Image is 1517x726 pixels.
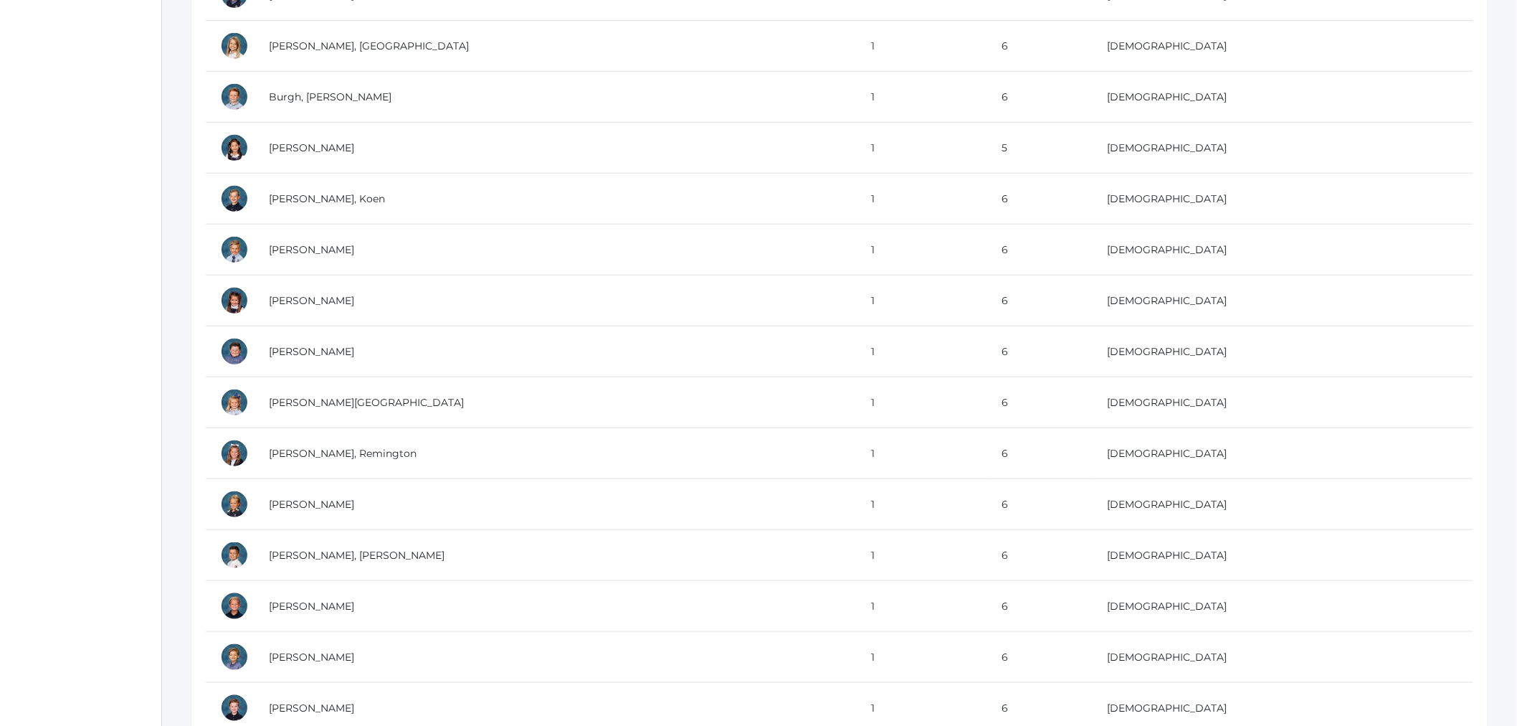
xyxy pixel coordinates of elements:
[255,174,857,225] td: [PERSON_NAME], Koen
[255,326,857,377] td: [PERSON_NAME]
[1093,632,1473,683] td: [DEMOGRAPHIC_DATA]
[857,123,987,174] td: 1
[857,225,987,275] td: 1
[988,632,1093,683] td: 6
[857,174,987,225] td: 1
[857,428,987,479] td: 1
[857,275,987,326] td: 1
[1093,72,1473,123] td: [DEMOGRAPHIC_DATA]
[255,21,857,72] td: [PERSON_NAME], [GEOGRAPHIC_DATA]
[220,133,249,162] div: Whitney Chea
[220,337,249,366] div: Gunnar Kohr
[255,377,857,428] td: [PERSON_NAME][GEOGRAPHIC_DATA]
[857,72,987,123] td: 1
[857,377,987,428] td: 1
[1093,174,1473,225] td: [DEMOGRAPHIC_DATA]
[255,479,857,530] td: [PERSON_NAME]
[255,632,857,683] td: [PERSON_NAME]
[857,21,987,72] td: 1
[220,235,249,264] div: Liam Culver
[255,225,857,275] td: [PERSON_NAME]
[1093,479,1473,530] td: [DEMOGRAPHIC_DATA]
[1093,123,1473,174] td: [DEMOGRAPHIC_DATA]
[220,694,249,722] div: Theodore Smith
[220,32,249,60] div: Isla Armstrong
[220,541,249,570] div: Cooper Reyes
[988,428,1093,479] td: 6
[988,326,1093,377] td: 6
[1093,377,1473,428] td: [DEMOGRAPHIC_DATA]
[988,72,1093,123] td: 6
[857,632,987,683] td: 1
[1093,275,1473,326] td: [DEMOGRAPHIC_DATA]
[857,479,987,530] td: 1
[857,326,987,377] td: 1
[857,581,987,632] td: 1
[1093,21,1473,72] td: [DEMOGRAPHIC_DATA]
[255,581,857,632] td: [PERSON_NAME]
[220,184,249,213] div: Koen Crocker
[988,581,1093,632] td: 6
[1093,530,1473,581] td: [DEMOGRAPHIC_DATA]
[1093,428,1473,479] td: [DEMOGRAPHIC_DATA]
[857,530,987,581] td: 1
[255,123,857,174] td: [PERSON_NAME]
[220,82,249,111] div: Gibson Burgh
[988,225,1093,275] td: 6
[220,490,249,519] div: Emery Pedrick
[1093,581,1473,632] td: [DEMOGRAPHIC_DATA]
[220,439,249,468] div: Remington Mastro
[220,388,249,417] div: Shiloh Laubacher
[255,428,857,479] td: [PERSON_NAME], Remington
[988,530,1093,581] td: 6
[988,21,1093,72] td: 6
[220,286,249,315] div: Hazel Doss
[220,592,249,621] div: Brooks Roberts
[1093,225,1473,275] td: [DEMOGRAPHIC_DATA]
[988,479,1093,530] td: 6
[255,530,857,581] td: [PERSON_NAME], [PERSON_NAME]
[988,275,1093,326] td: 6
[220,643,249,671] div: Noah Smith
[1093,326,1473,377] td: [DEMOGRAPHIC_DATA]
[255,72,857,123] td: Burgh, [PERSON_NAME]
[988,377,1093,428] td: 6
[988,123,1093,174] td: 5
[255,275,857,326] td: [PERSON_NAME]
[988,174,1093,225] td: 6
